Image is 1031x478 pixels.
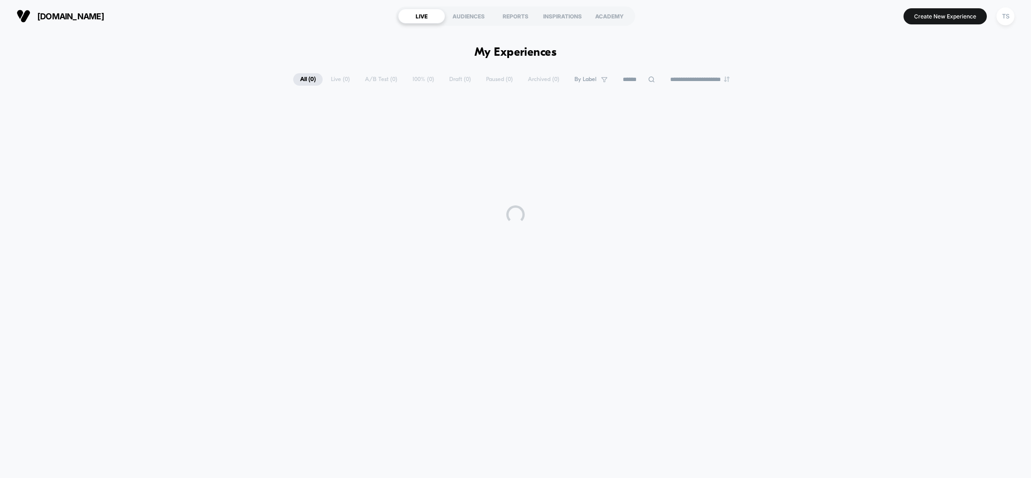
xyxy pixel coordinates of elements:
span: By Label [574,76,597,83]
h1: My Experiences [475,46,557,59]
div: LIVE [398,9,445,23]
button: [DOMAIN_NAME] [14,9,107,23]
div: TS [996,7,1014,25]
div: ACADEMY [586,9,633,23]
img: end [724,76,730,82]
button: Create New Experience [904,8,987,24]
img: Visually logo [17,9,30,23]
span: [DOMAIN_NAME] [37,12,104,21]
div: AUDIENCES [445,9,492,23]
span: All ( 0 ) [293,73,323,86]
div: INSPIRATIONS [539,9,586,23]
div: REPORTS [492,9,539,23]
button: TS [994,7,1017,26]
